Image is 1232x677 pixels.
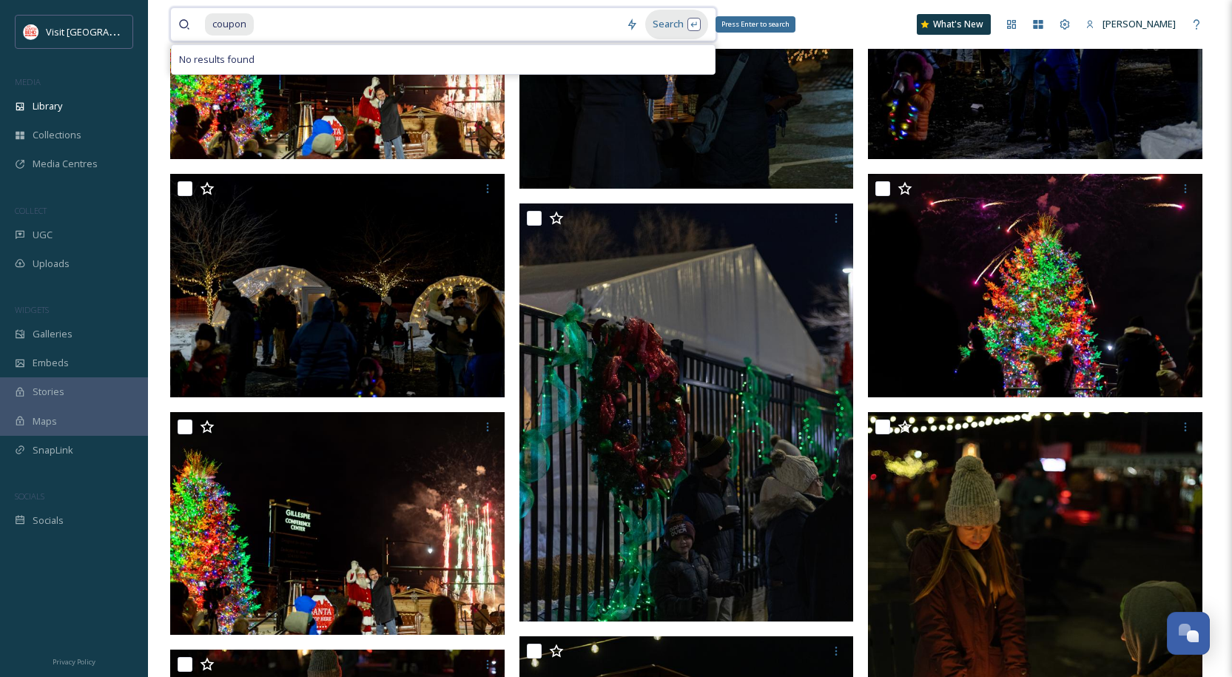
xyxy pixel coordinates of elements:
[1103,17,1176,30] span: [PERSON_NAME]
[46,24,161,38] span: Visit [GEOGRAPHIC_DATA]
[33,327,73,341] span: Galleries
[15,76,41,87] span: MEDIA
[170,412,505,636] img: 3B8A2287.jpg
[33,385,64,399] span: Stories
[15,205,47,216] span: COLLECT
[15,304,49,315] span: WIDGETS
[868,174,1202,397] img: 3B8A2395.jpg
[15,491,44,502] span: SOCIALS
[33,128,81,142] span: Collections
[33,443,73,457] span: SnapLink
[53,652,95,670] a: Privacy Policy
[33,228,53,242] span: UGC
[33,257,70,271] span: Uploads
[519,203,854,622] img: 3B8A2220-2.jpg
[716,16,795,33] div: Press Enter to search
[205,13,254,35] span: coupon
[1078,10,1183,38] a: [PERSON_NAME]
[53,657,95,667] span: Privacy Policy
[33,513,64,528] span: Socials
[33,99,62,113] span: Library
[645,10,708,38] div: Search
[33,157,98,171] span: Media Centres
[917,14,991,35] a: What's New
[170,174,505,397] img: 3B8A2210.jpg
[33,414,57,428] span: Maps
[33,356,69,370] span: Embeds
[1167,612,1210,655] button: Open Chat
[24,24,38,39] img: vsbm-stackedMISH_CMYKlogo2017.jpg
[179,53,255,67] span: No results found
